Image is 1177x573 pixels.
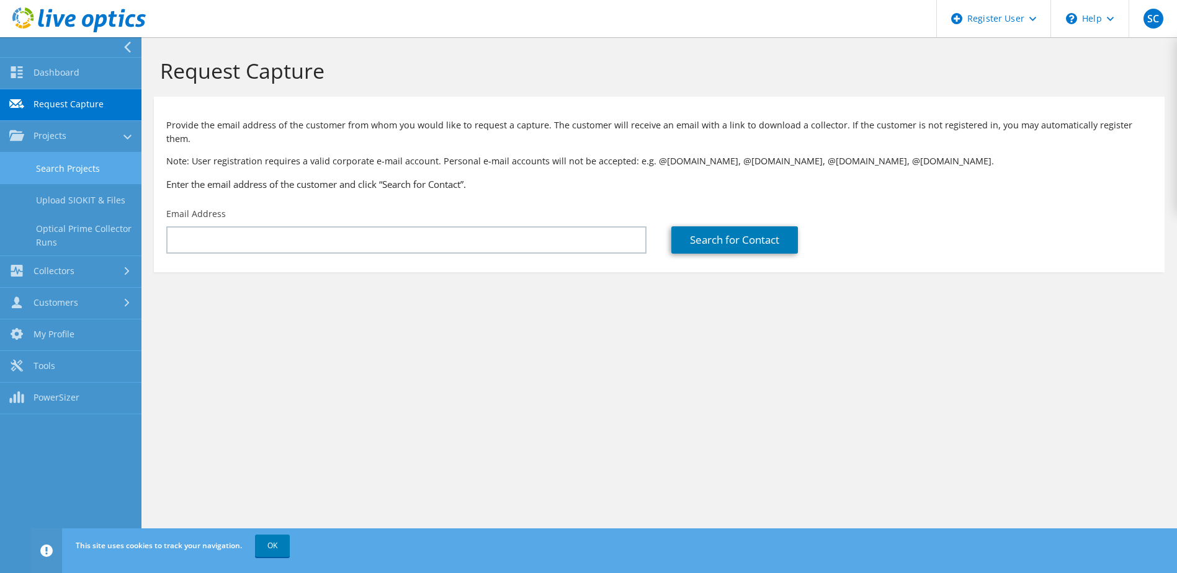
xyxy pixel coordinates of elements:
span: This site uses cookies to track your navigation. [76,540,242,551]
a: OK [255,535,290,557]
a: Search for Contact [671,226,798,254]
p: Provide the email address of the customer from whom you would like to request a capture. The cust... [166,118,1152,146]
p: Note: User registration requires a valid corporate e-mail account. Personal e-mail accounts will ... [166,154,1152,168]
svg: \n [1066,13,1077,24]
h3: Enter the email address of the customer and click “Search for Contact”. [166,177,1152,191]
h1: Request Capture [160,58,1152,84]
label: Email Address [166,208,226,220]
span: SC [1143,9,1163,29]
